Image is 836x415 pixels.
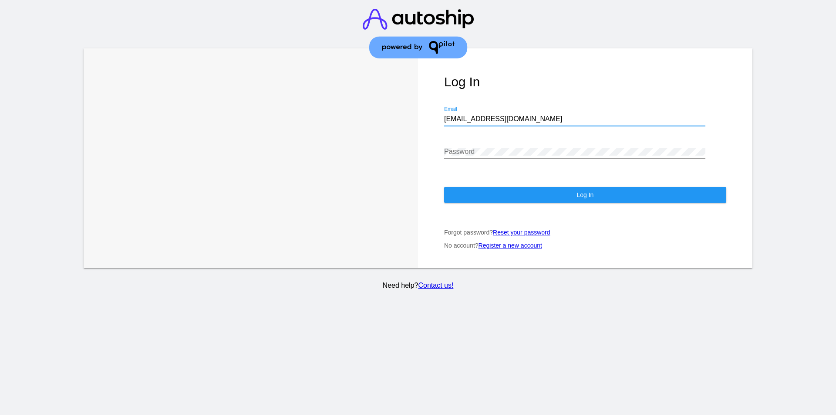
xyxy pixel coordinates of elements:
a: Contact us! [418,282,453,289]
span: Log In [576,191,593,198]
a: Reset your password [493,229,550,236]
p: Forgot password? [444,229,726,236]
a: Register a new account [479,242,542,249]
button: Log In [444,187,726,203]
p: No account? [444,242,726,249]
h1: Log In [444,75,726,89]
input: Email [444,115,705,123]
p: Need help? [82,282,754,289]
